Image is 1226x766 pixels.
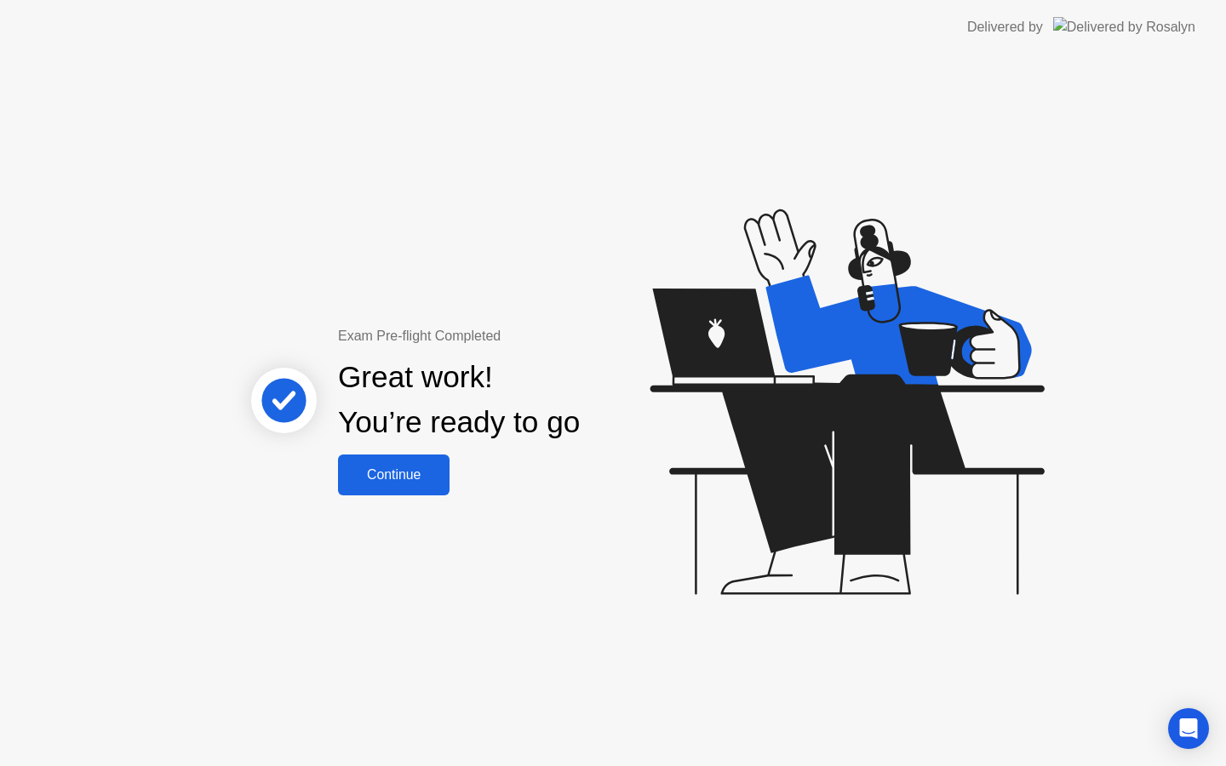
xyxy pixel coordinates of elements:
div: Open Intercom Messenger [1168,708,1209,749]
div: Delivered by [967,17,1043,37]
button: Continue [338,454,450,495]
div: Continue [343,467,444,483]
div: Exam Pre-flight Completed [338,326,690,346]
img: Delivered by Rosalyn [1053,17,1195,37]
div: Great work! You’re ready to go [338,355,580,445]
